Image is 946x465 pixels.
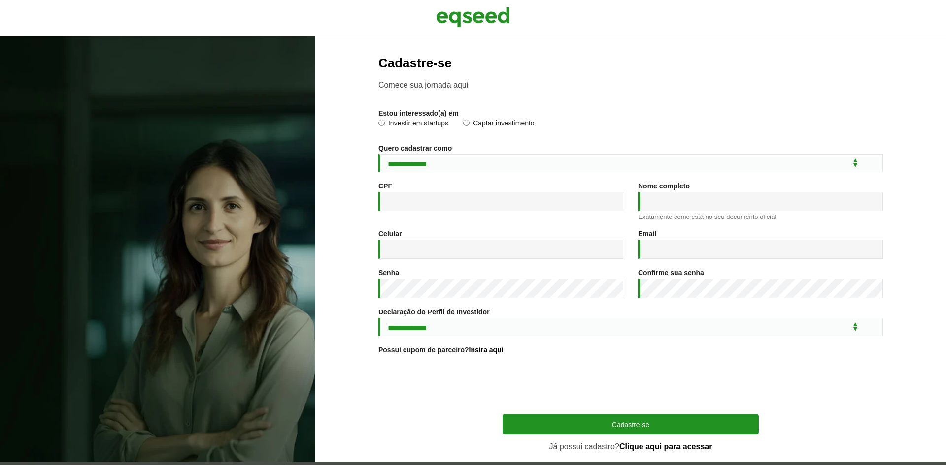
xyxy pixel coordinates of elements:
[469,346,504,353] a: Insira aqui
[378,120,448,129] label: Investir em startups
[378,183,392,189] label: CPF
[503,442,759,451] p: Já possui cadastro?
[638,183,690,189] label: Nome completo
[378,230,402,237] label: Celular
[378,309,490,315] label: Declaração do Perfil de Investidor
[378,56,883,70] h2: Cadastre-se
[638,230,656,237] label: Email
[378,346,504,353] label: Possui cupom de parceiro?
[378,145,452,152] label: Quero cadastrar como
[378,269,399,276] label: Senha
[436,5,510,30] img: EqSeed Logo
[619,443,712,451] a: Clique aqui para acessar
[378,120,385,126] input: Investir em startups
[556,366,706,404] iframe: reCAPTCHA
[638,214,883,220] div: Exatamente como está no seu documento oficial
[638,269,704,276] label: Confirme sua senha
[378,80,883,90] p: Comece sua jornada aqui
[378,110,459,117] label: Estou interessado(a) em
[463,120,535,129] label: Captar investimento
[503,414,759,434] button: Cadastre-se
[463,120,470,126] input: Captar investimento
